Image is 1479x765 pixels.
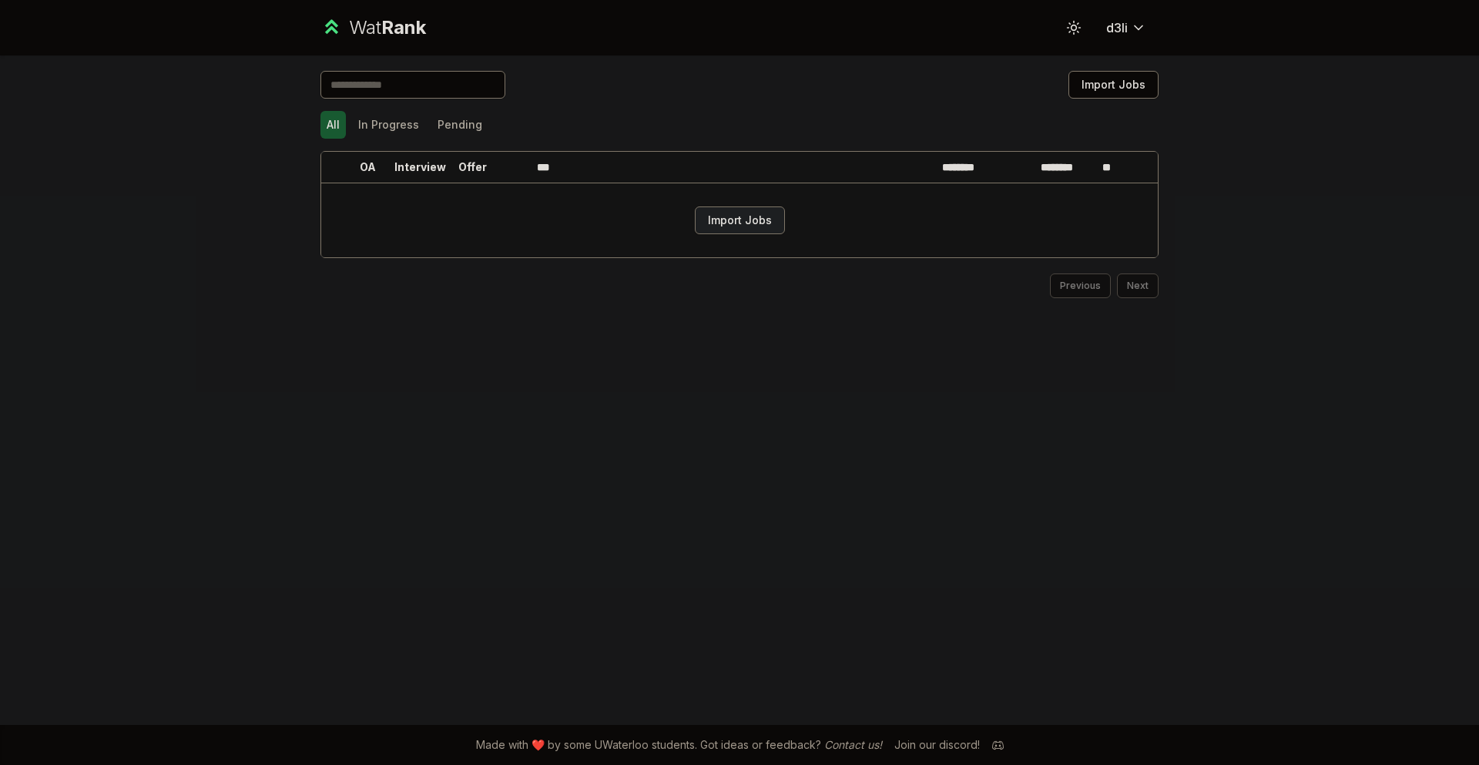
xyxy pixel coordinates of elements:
button: In Progress [352,111,425,139]
a: Contact us! [824,738,882,751]
div: Join our discord! [894,737,980,753]
button: Pending [431,111,488,139]
button: Import Jobs [1068,71,1159,99]
p: Interview [394,159,446,175]
a: WatRank [320,15,426,40]
p: OA [360,159,376,175]
button: Import Jobs [695,206,785,234]
div: Wat [349,15,426,40]
button: d3li [1094,14,1159,42]
span: Rank [381,16,426,39]
p: Offer [458,159,487,175]
button: All [320,111,346,139]
span: Made with ❤️ by some UWaterloo students. Got ideas or feedback? [476,737,882,753]
span: d3li [1106,18,1128,37]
